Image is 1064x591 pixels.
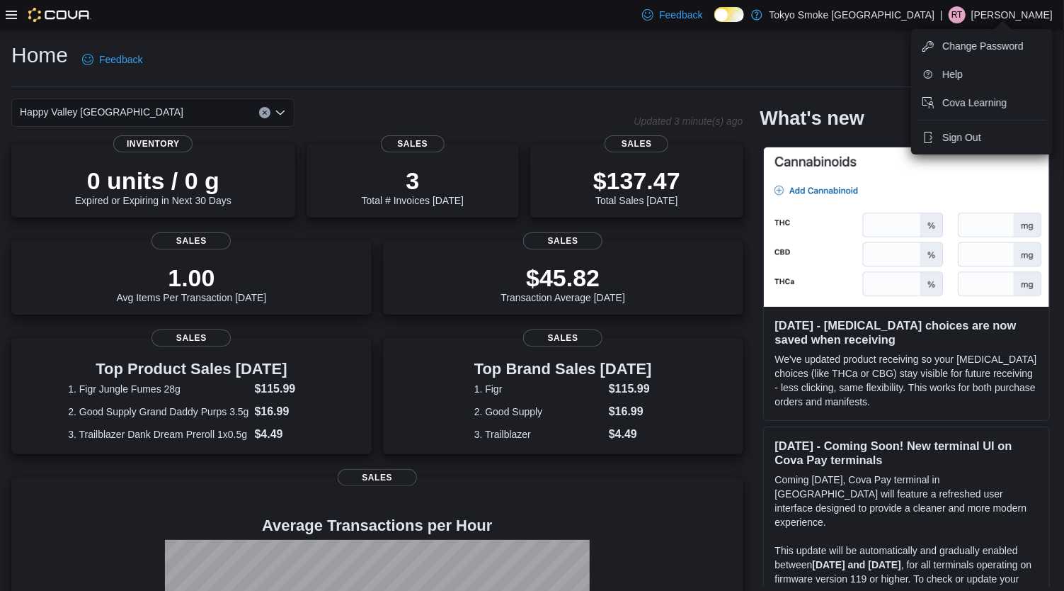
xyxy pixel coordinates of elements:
div: Raelynn Tucker [949,6,966,23]
p: $45.82 [500,264,625,292]
dd: $16.99 [609,403,652,420]
p: | [940,6,943,23]
dd: $16.99 [254,403,314,420]
button: Help [917,63,1047,86]
p: 3 [362,167,464,195]
span: Sales [523,330,602,347]
h3: Top Product Sales [DATE] [68,361,314,378]
h1: Home [11,41,68,69]
span: Sales [381,135,445,152]
dt: 3. Trailblazer Dank Dream Preroll 1x0.5g [68,427,248,441]
span: Change Password [942,39,1023,53]
p: Tokyo Smoke [GEOGRAPHIC_DATA] [770,6,935,23]
button: Cova Learning [917,91,1047,114]
span: Sales [151,232,231,249]
h3: [DATE] - Coming Soon! New terminal UI on Cova Pay terminals [775,439,1038,467]
div: Total # Invoices [DATE] [362,167,464,206]
span: Help [942,67,963,81]
dd: $115.99 [254,381,314,398]
span: Sales [338,469,417,486]
dd: $4.49 [609,426,652,443]
a: Feedback [636,1,708,29]
dd: $4.49 [254,426,314,443]
button: Open list of options [275,107,286,118]
span: Cova Learning [942,96,1007,110]
dt: 2. Good Supply [474,405,603,419]
span: Feedback [659,8,702,22]
dt: 2. Good Supply Grand Daddy Purps 3.5g [68,405,248,419]
span: Dark Mode [714,22,715,23]
span: Happy Valley [GEOGRAPHIC_DATA] [20,103,183,120]
div: Transaction Average [DATE] [500,264,625,303]
span: RT [951,6,963,23]
span: Inventory [113,135,193,152]
p: Updated 3 minute(s) ago [634,116,743,127]
div: Expired or Expiring in Next 30 Days [75,167,231,206]
a: Feedback [76,45,148,74]
div: Avg Items Per Transaction [DATE] [116,264,266,303]
p: Coming [DATE], Cova Pay terminal in [GEOGRAPHIC_DATA] will feature a refreshed user interface des... [775,473,1038,529]
h4: Average Transactions per Hour [23,517,732,534]
h3: [DATE] - [MEDICAL_DATA] choices are now saved when receiving [775,318,1038,347]
dt: 1. Figr [474,382,603,396]
strong: [DATE] and [DATE] [813,559,901,570]
button: Change Password [917,35,1047,57]
h2: What's new [760,107,864,130]
p: 0 units / 0 g [75,167,231,195]
span: Sign Out [942,130,980,145]
button: Sign Out [917,126,1047,149]
span: Sales [523,232,602,249]
dt: 1. Figr Jungle Fumes 28g [68,382,248,396]
dd: $115.99 [609,381,652,398]
div: Total Sales [DATE] [593,167,680,206]
img: Cova [28,8,91,22]
button: Clear input [259,107,270,118]
dt: 3. Trailblazer [474,427,603,441]
p: $137.47 [593,167,680,195]
input: Dark Mode [714,7,744,22]
span: Sales [605,135,668,152]
p: We've updated product receiving so your [MEDICAL_DATA] choices (like THCa or CBG) stay visible fo... [775,352,1038,409]
p: 1.00 [116,264,266,292]
span: Feedback [99,52,142,67]
span: Sales [151,330,231,347]
p: [PERSON_NAME] [971,6,1053,23]
h3: Top Brand Sales [DATE] [474,361,652,378]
